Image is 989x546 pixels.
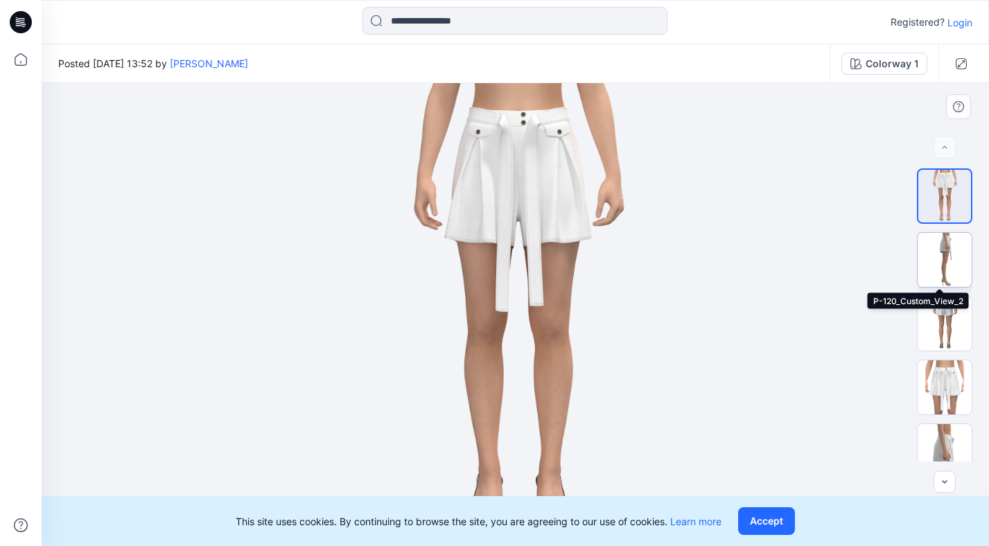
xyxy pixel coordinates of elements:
a: Learn more [670,516,721,527]
button: Accept [738,507,795,535]
img: P-120 [918,360,972,414]
img: eyJhbGciOiJIUzI1NiIsImtpZCI6IjAiLCJzbHQiOiJzZXMiLCJ0eXAiOiJKV1QifQ.eyJkYXRhIjp7InR5cGUiOiJzdG9yYW... [351,83,679,546]
img: P-120_Custom_View_3 [918,297,972,351]
img: P-120_Custom_View_2 [918,233,972,287]
button: Colorway 1 [841,53,927,75]
span: Posted [DATE] 13:52 by [58,56,248,71]
img: P-120_Custom_View_5 [918,424,972,478]
p: Login [947,15,972,30]
a: [PERSON_NAME] [170,58,248,69]
div: Colorway 1 [866,56,918,71]
p: This site uses cookies. By continuing to browse the site, you are agreeing to our use of cookies. [236,514,721,529]
p: Registered? [891,14,945,30]
img: P-120_Custom_View_1 [918,170,971,222]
